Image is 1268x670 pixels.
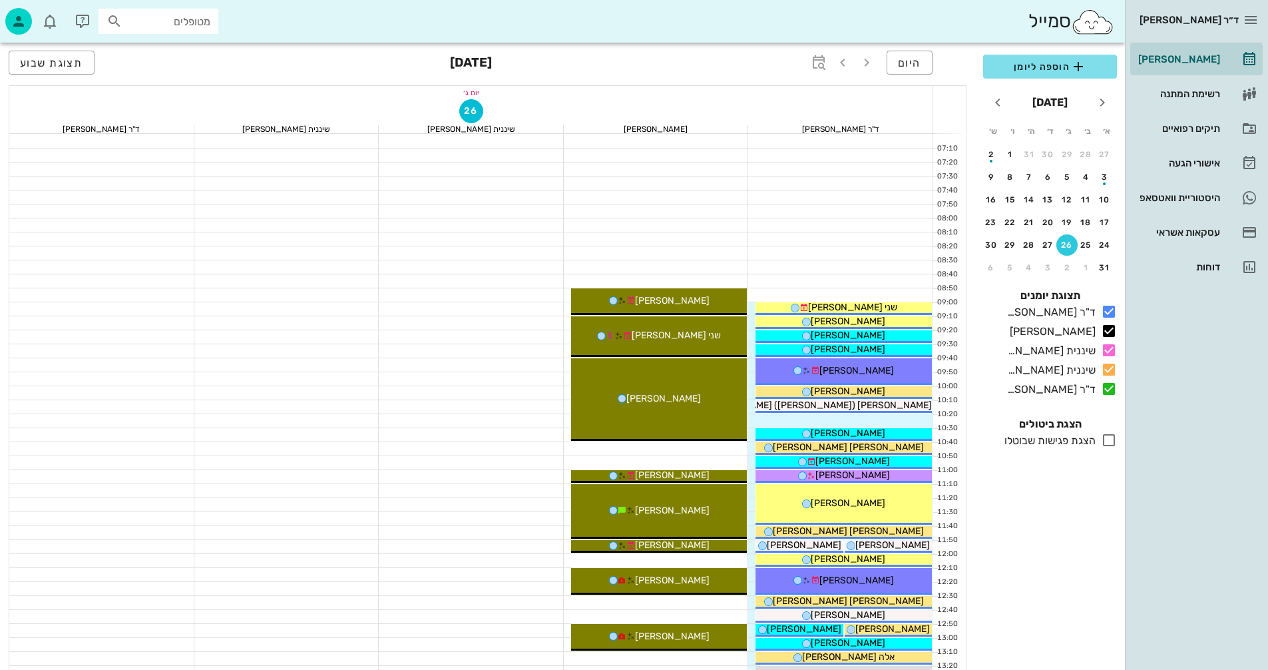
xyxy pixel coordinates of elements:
div: 09:00 [933,297,960,308]
div: 10:00 [933,381,960,392]
span: ד״ר [PERSON_NAME] [1140,14,1239,26]
button: 27 [1094,144,1116,165]
h3: [DATE] [450,51,492,77]
div: 5 [1000,263,1021,272]
div: 24 [1094,240,1116,250]
span: [PERSON_NAME] ([PERSON_NAME]) [PERSON_NAME] [698,400,932,411]
button: 2 [1056,257,1078,278]
div: שיננית [PERSON_NAME] [194,125,379,133]
button: חודש הבא [986,91,1010,115]
button: 31 [1094,257,1116,278]
div: 2 [980,150,1002,159]
div: 09:30 [933,339,960,350]
span: [PERSON_NAME] [PERSON_NAME] [773,442,924,453]
button: 31 [1018,144,1040,165]
button: 22 [1000,212,1021,233]
div: 12:20 [933,577,960,588]
div: 19 [1056,218,1078,227]
button: 12 [1056,189,1078,210]
div: 31 [1094,263,1116,272]
div: 10:50 [933,451,960,462]
button: 5 [1000,257,1021,278]
div: 2 [1056,263,1078,272]
button: 29 [1000,234,1021,256]
span: [PERSON_NAME] [855,623,930,635]
button: [DATE] [1027,89,1073,116]
div: שיננית [PERSON_NAME] [379,125,563,133]
button: 9 [980,167,1002,188]
div: 20 [1038,218,1059,227]
button: 29 [1056,144,1078,165]
div: 22 [1000,218,1021,227]
div: ד"ר [PERSON_NAME] [1002,304,1096,320]
button: 28 [1076,144,1097,165]
button: היום [887,51,933,75]
button: 14 [1018,189,1040,210]
button: 27 [1038,234,1059,256]
span: תג [39,11,47,19]
button: 5 [1056,167,1078,188]
div: 12:10 [933,563,960,574]
span: [PERSON_NAME] [819,365,894,376]
span: [PERSON_NAME] [811,344,885,355]
div: 26 [1056,240,1078,250]
span: [PERSON_NAME] [811,553,885,565]
button: 21 [1018,212,1040,233]
div: 12:30 [933,591,960,602]
th: א׳ [1098,120,1116,143]
button: 6 [1038,167,1059,188]
button: 3 [1038,257,1059,278]
h4: הצגת ביטולים [983,416,1117,432]
div: 11:10 [933,479,960,490]
span: [PERSON_NAME] [635,575,710,586]
a: עסקאות אשראי [1130,216,1263,248]
div: 13:00 [933,633,960,644]
a: רשימת המתנה [1130,78,1263,110]
button: 20 [1038,212,1059,233]
button: 19 [1056,212,1078,233]
button: 30 [1038,144,1059,165]
div: יום ג׳ [9,86,933,99]
div: 07:30 [933,171,960,182]
span: [PERSON_NAME] [635,539,710,551]
div: 07:20 [933,157,960,168]
div: 7 [1018,172,1040,182]
div: 1 [1000,150,1021,159]
span: [PERSON_NAME] [815,456,890,467]
button: 17 [1094,212,1116,233]
div: עסקאות אשראי [1136,227,1220,238]
div: 07:40 [933,185,960,196]
a: היסטוריית וואטסאפ [1130,182,1263,214]
div: [PERSON_NAME] [1136,54,1220,65]
button: 8 [1000,167,1021,188]
div: 12:00 [933,549,960,560]
div: 1 [1076,263,1097,272]
button: 1 [1000,144,1021,165]
button: 15 [1000,189,1021,210]
span: [PERSON_NAME] [PERSON_NAME] [773,525,924,537]
div: 15 [1000,195,1021,204]
div: 21 [1018,218,1040,227]
div: רשימת המתנה [1136,89,1220,99]
span: שני [PERSON_NAME] [808,302,897,313]
div: 12:50 [933,619,960,630]
button: 3 [1094,167,1116,188]
span: [PERSON_NAME] [635,295,710,306]
div: 18 [1076,218,1097,227]
span: תצוגת שבוע [20,57,83,69]
div: 11:40 [933,521,960,532]
div: תיקים רפואיים [1136,123,1220,134]
th: ה׳ [1022,120,1040,143]
th: ג׳ [1060,120,1078,143]
span: [PERSON_NAME] [819,575,894,586]
span: [PERSON_NAME] [767,623,841,635]
span: [PERSON_NAME] [PERSON_NAME] [773,595,924,607]
th: ב׳ [1079,120,1096,143]
div: 09:50 [933,367,960,378]
div: שיננית [PERSON_NAME] [1002,343,1096,359]
div: 8 [1000,172,1021,182]
span: [PERSON_NAME] [811,498,885,509]
span: [PERSON_NAME] [767,539,841,551]
button: חודש שעבר [1090,91,1114,115]
div: 10:10 [933,395,960,406]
